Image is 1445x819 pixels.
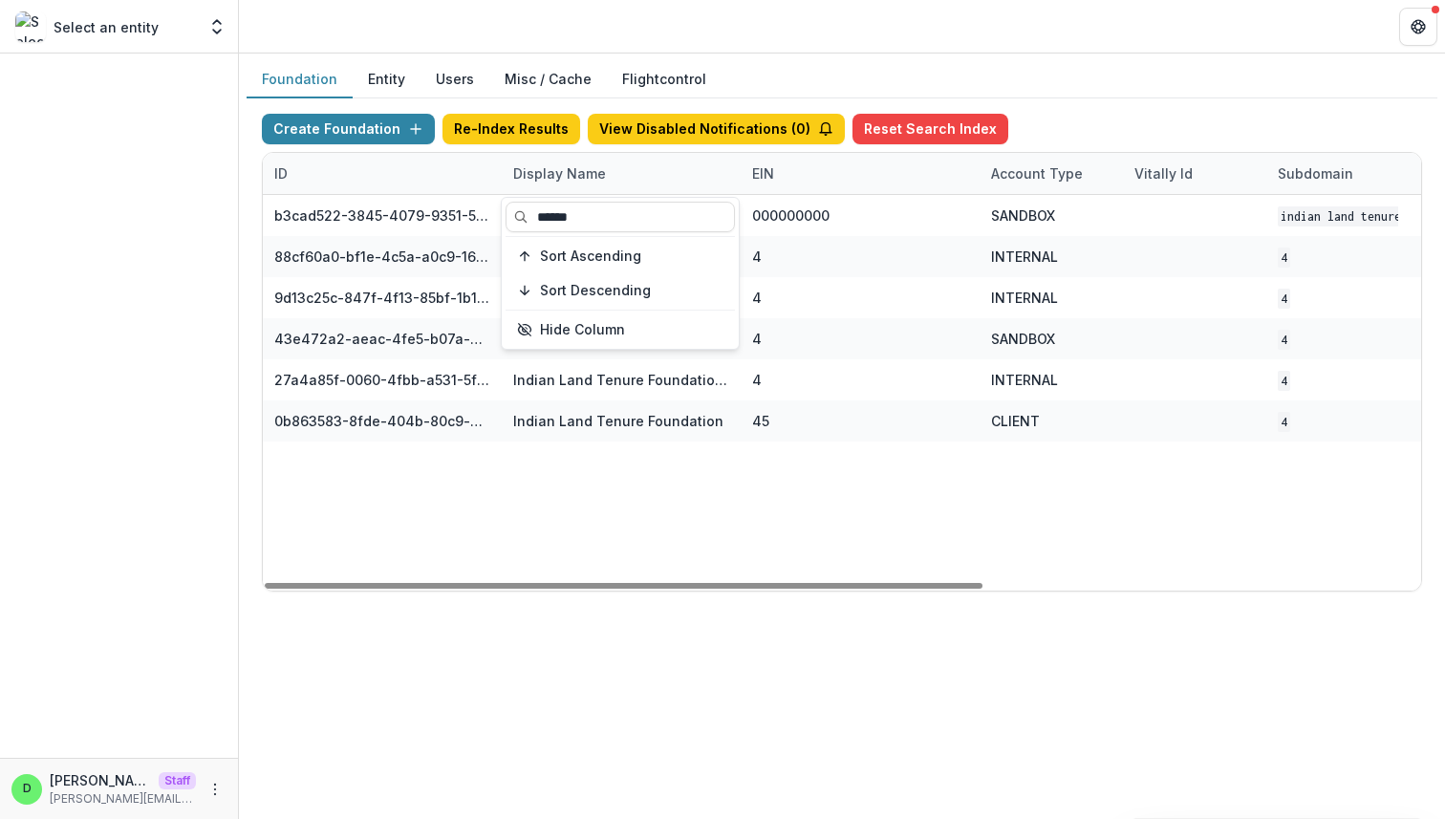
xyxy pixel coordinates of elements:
[1278,371,1290,391] code: 4
[502,153,741,194] div: Display Name
[991,205,1055,226] div: SANDBOX
[489,61,607,98] button: Misc / Cache
[263,153,502,194] div: ID
[247,61,353,98] button: Foundation
[274,370,490,390] div: 27a4a85f-0060-4fbb-a531-5f9312157cb6
[991,288,1058,308] div: INTERNAL
[274,247,490,267] div: 88cf60a0-bf1e-4c5a-a0c9-16cacab8ec16
[991,411,1040,431] div: CLIENT
[204,778,226,801] button: More
[1278,412,1290,432] code: 4
[274,288,490,308] div: 9d13c25c-847f-4f13-85bf-1b152b434dde
[752,329,762,349] div: 4
[752,205,830,226] div: 000000000
[263,163,299,183] div: ID
[442,114,580,144] button: Re-Index Results
[506,275,735,306] button: Sort Descending
[741,153,980,194] div: EIN
[752,370,762,390] div: 4
[204,8,230,46] button: Open entity switcher
[1266,163,1365,183] div: Subdomain
[50,790,196,808] p: [PERSON_NAME][EMAIL_ADDRESS][DOMAIN_NAME]
[23,783,32,795] div: Divyansh
[752,411,769,431] div: 45
[991,370,1058,390] div: INTERNAL
[506,241,735,271] button: Sort Ascending
[540,283,651,299] span: Sort Descending
[159,772,196,789] p: Staff
[1278,289,1290,309] code: 4
[506,314,735,345] button: Hide Column
[421,61,489,98] button: Users
[980,153,1123,194] div: Account Type
[980,163,1094,183] div: Account Type
[852,114,1008,144] button: Reset Search Index
[513,370,729,390] div: Indian Land Tenure Foundation [In Dev]
[1123,153,1266,194] div: Vitally Id
[274,329,490,349] div: 43e472a2-aeac-4fe5-b07a-89602689d941
[1399,8,1437,46] button: Get Help
[50,770,151,790] p: [PERSON_NAME]
[752,247,762,267] div: 4
[1266,153,1410,194] div: Subdomain
[1123,163,1204,183] div: Vitally Id
[752,288,762,308] div: 4
[1278,330,1290,350] code: 4
[15,11,46,42] img: Select an entity
[54,17,159,37] p: Select an entity
[353,61,421,98] button: Entity
[502,163,617,183] div: Display Name
[622,69,706,89] a: Flightcontrol
[588,114,845,144] button: View Disabled Notifications (0)
[1278,248,1290,268] code: 4
[262,114,435,144] button: Create Foundation
[540,248,641,265] span: Sort Ascending
[991,247,1058,267] div: INTERNAL
[513,411,723,431] div: Indian Land Tenure Foundation
[274,205,490,226] div: b3cad522-3845-4079-9351-540cc1cc8c51
[741,163,786,183] div: EIN
[274,411,490,431] div: 0b863583-8fde-404b-80c9-ba0ad74d6ece
[991,329,1055,349] div: SANDBOX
